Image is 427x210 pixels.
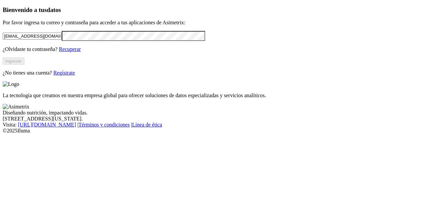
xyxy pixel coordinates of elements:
[3,116,424,122] div: [STREET_ADDRESS][US_STATE].
[3,104,29,110] img: Asimetrix
[3,6,424,14] h3: Bienvenido a tus
[132,122,162,127] a: Línea de ética
[3,70,424,76] p: ¿No tienes una cuenta?
[78,122,130,127] a: Términos y condiciones
[3,122,424,128] div: Visita : | |
[3,46,424,52] p: ¿Olvidaste tu contraseña?
[3,128,424,134] div: © 2025 Iluma
[3,93,424,99] p: La tecnología que creamos en nuestra empresa global para ofrecer soluciones de datos especializad...
[3,81,19,87] img: Logo
[3,110,424,116] div: Diseñando nutrición, impactando vidas.
[3,58,24,65] button: Ingresar
[3,20,424,26] p: Por favor ingresa tu correo y contraseña para acceder a tus aplicaciones de Asimetrix:
[3,33,62,40] input: Tu correo
[53,70,75,76] a: Regístrate
[18,122,76,127] a: [URL][DOMAIN_NAME]
[47,6,61,13] span: datos
[59,46,81,52] a: Recuperar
